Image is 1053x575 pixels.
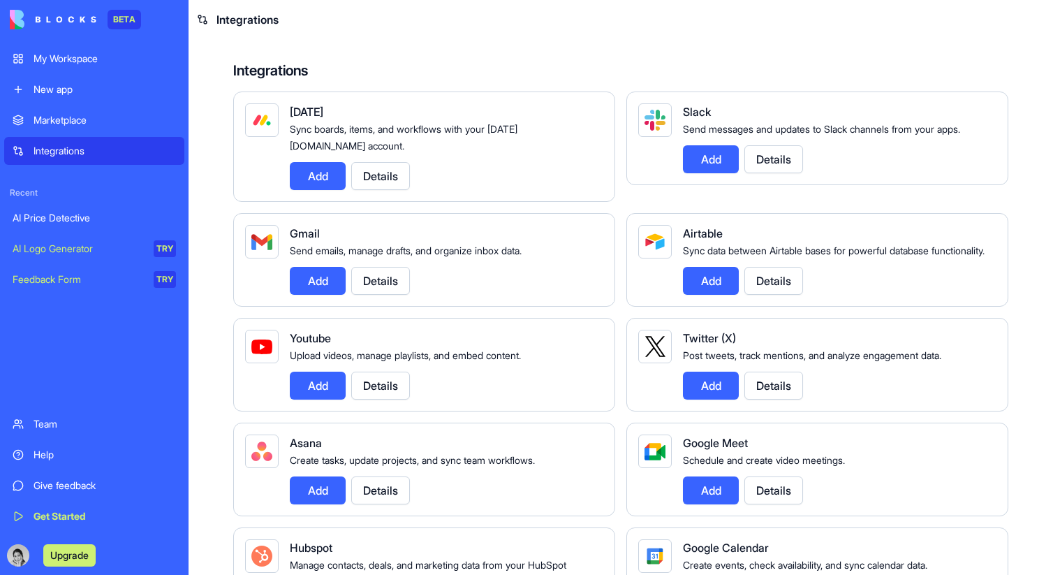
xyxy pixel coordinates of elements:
a: AI Logo GeneratorTRY [4,235,184,263]
button: Add [290,267,346,295]
button: Add [290,162,346,190]
span: Schedule and create video meetings. [683,454,845,466]
div: TRY [154,271,176,288]
button: Add [683,267,739,295]
div: Marketplace [34,113,176,127]
a: Marketplace [4,106,184,134]
span: Google Meet [683,436,748,450]
span: Post tweets, track mentions, and analyze engagement data. [683,349,941,361]
h4: Integrations [233,61,1008,80]
span: Send messages and updates to Slack channels from your apps. [683,123,960,135]
a: My Workspace [4,45,184,73]
button: Details [351,372,410,400]
a: Get Started [4,502,184,530]
a: AI Price Detective [4,204,184,232]
button: Details [744,372,803,400]
span: Slack [683,105,711,119]
span: Asana [290,436,322,450]
button: Details [351,162,410,190]
button: Details [351,476,410,504]
span: Youtube [290,331,331,345]
button: Add [290,476,346,504]
span: Integrations [216,11,279,28]
a: Integrations [4,137,184,165]
span: [DATE] [290,105,323,119]
button: Upgrade [43,544,96,567]
a: BETA [10,10,141,29]
a: Give feedback [4,472,184,500]
a: Upgrade [43,548,96,562]
div: My Workspace [34,52,176,66]
span: Sync boards, items, and workflows with your [DATE][DOMAIN_NAME] account. [290,123,517,152]
span: Gmail [290,226,320,240]
span: Create events, check availability, and sync calendar data. [683,559,927,571]
a: New app [4,75,184,103]
a: Help [4,441,184,469]
div: TRY [154,240,176,257]
button: Details [744,145,803,173]
img: ACg8ocKD4bzAdaUvb3LJs9GaWQLFrwc9nwTM21_tkAq2ym83rhOSOFmZEA=s96-c [7,544,29,567]
div: Feedback Form [13,272,144,286]
span: Google Calendar [683,541,769,555]
div: Team [34,417,176,431]
button: Add [683,476,739,504]
div: AI Logo Generator [13,242,144,256]
a: Feedback FormTRY [4,265,184,293]
div: New app [34,82,176,96]
span: Send emails, manage drafts, and organize inbox data. [290,245,522,256]
button: Add [683,145,739,173]
div: BETA [108,10,141,29]
button: Details [351,267,410,295]
span: Create tasks, update projects, and sync team workflows. [290,454,535,466]
span: Twitter (X) [683,331,736,345]
span: Hubspot [290,541,332,555]
span: Recent [4,187,184,198]
a: Team [4,410,184,438]
div: Integrations [34,144,176,158]
div: Help [34,448,176,462]
button: Details [744,267,803,295]
img: logo [10,10,96,29]
span: Upload videos, manage playlists, and embed content. [290,349,521,361]
div: AI Price Detective [13,211,176,225]
button: Add [683,372,739,400]
div: Get Started [34,509,176,523]
button: Add [290,372,346,400]
span: Airtable [683,226,723,240]
button: Details [744,476,803,504]
div: Give feedback [34,479,176,493]
span: Sync data between Airtable bases for powerful database functionality. [683,245,985,256]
